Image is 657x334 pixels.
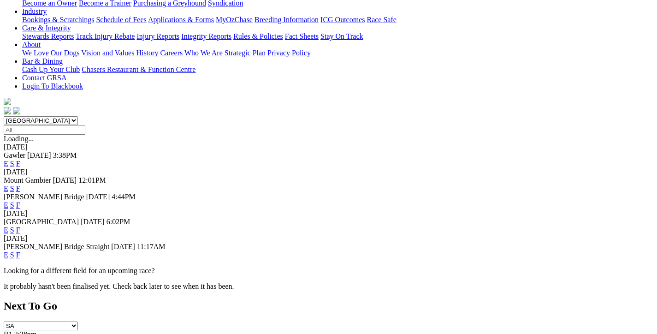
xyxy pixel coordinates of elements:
div: Bar & Dining [22,66,653,74]
a: Privacy Policy [267,49,311,57]
a: Login To Blackbook [22,82,83,90]
a: About [22,41,41,48]
span: [GEOGRAPHIC_DATA] [4,218,79,226]
span: [PERSON_NAME] Bridge [4,193,84,201]
a: Bookings & Scratchings [22,16,94,24]
div: [DATE] [4,143,653,151]
a: MyOzChase [216,16,253,24]
a: History [136,49,158,57]
a: Track Injury Rebate [76,32,135,40]
a: E [4,160,8,167]
a: Who We Are [184,49,223,57]
a: ICG Outcomes [320,16,365,24]
span: 4:44PM [112,193,136,201]
span: [DATE] [86,193,110,201]
img: facebook.svg [4,107,11,114]
a: Integrity Reports [181,32,231,40]
span: [DATE] [81,218,105,226]
span: Mount Gambier [4,176,51,184]
input: Select date [4,125,85,135]
span: Loading... [4,135,34,143]
a: F [16,226,20,234]
a: Rules & Policies [233,32,283,40]
span: [PERSON_NAME] Bridge Straight [4,243,109,250]
span: 12:01PM [78,176,106,184]
span: 3:38PM [53,151,77,159]
a: F [16,201,20,209]
img: twitter.svg [13,107,20,114]
div: [DATE] [4,168,653,176]
a: Breeding Information [255,16,319,24]
a: Applications & Forms [148,16,214,24]
span: 6:02PM [107,218,130,226]
a: E [4,226,8,234]
a: E [4,201,8,209]
a: Injury Reports [136,32,179,40]
a: S [10,201,14,209]
a: Race Safe [367,16,396,24]
div: Care & Integrity [22,32,653,41]
span: Gawler [4,151,25,159]
a: We Love Our Dogs [22,49,79,57]
a: Cash Up Your Club [22,66,80,73]
h2: Next To Go [4,300,653,312]
a: Schedule of Fees [96,16,146,24]
a: Stay On Track [320,32,363,40]
partial: It probably hasn't been finalised yet. Check back later to see when it has been. [4,282,234,290]
a: S [10,160,14,167]
p: Looking for a different field for an upcoming race? [4,267,653,275]
a: S [10,226,14,234]
a: Careers [160,49,183,57]
a: Vision and Values [81,49,134,57]
a: E [4,185,8,192]
img: logo-grsa-white.png [4,98,11,105]
a: F [16,185,20,192]
a: F [16,251,20,259]
div: About [22,49,653,57]
a: Contact GRSA [22,74,66,82]
span: [DATE] [53,176,77,184]
span: 11:17AM [137,243,166,250]
span: [DATE] [111,243,135,250]
a: Chasers Restaurant & Function Centre [82,66,195,73]
a: Care & Integrity [22,24,71,32]
a: E [4,251,8,259]
a: Stewards Reports [22,32,74,40]
a: S [10,185,14,192]
a: Strategic Plan [225,49,266,57]
a: Bar & Dining [22,57,63,65]
div: [DATE] [4,209,653,218]
a: S [10,251,14,259]
a: Fact Sheets [285,32,319,40]
a: F [16,160,20,167]
div: [DATE] [4,234,653,243]
a: Industry [22,7,47,15]
div: Industry [22,16,653,24]
span: [DATE] [27,151,51,159]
